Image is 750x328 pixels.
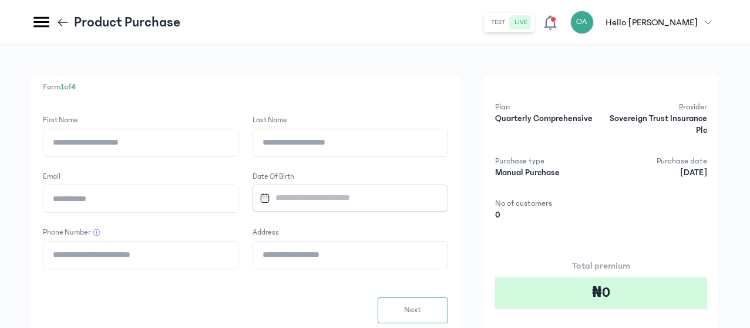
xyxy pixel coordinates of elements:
label: Email [43,171,60,183]
p: Manual Purchase [495,167,598,179]
p: Quarterly Comprehensive [495,113,598,125]
label: Phone Number [43,227,90,239]
button: test [486,15,510,29]
p: Form of [43,81,448,93]
input: Datepicker input [255,185,435,210]
div: ₦0 [495,277,707,308]
span: Next [404,304,421,316]
span: 1 [60,82,64,92]
div: OA [570,11,594,34]
p: Product Purchase [74,13,180,32]
label: Address [253,227,279,239]
p: Purchase date [604,155,707,167]
button: OAHello [PERSON_NAME] [570,11,719,34]
p: 0 [495,209,598,221]
p: No of customers [495,198,598,209]
label: Last Name [253,115,287,126]
span: 4 [71,82,76,92]
p: Purchase type [495,155,598,167]
button: Next [378,297,448,323]
p: Provider [604,101,707,113]
p: Plan [495,101,598,113]
p: [DATE] [604,167,707,179]
label: First Name [43,115,78,126]
p: Sovereign Trust Insurance Plc [604,113,707,136]
p: Hello [PERSON_NAME] [606,15,698,29]
label: Date of Birth [253,171,448,183]
p: Total premium [495,259,707,273]
button: live [510,15,532,29]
